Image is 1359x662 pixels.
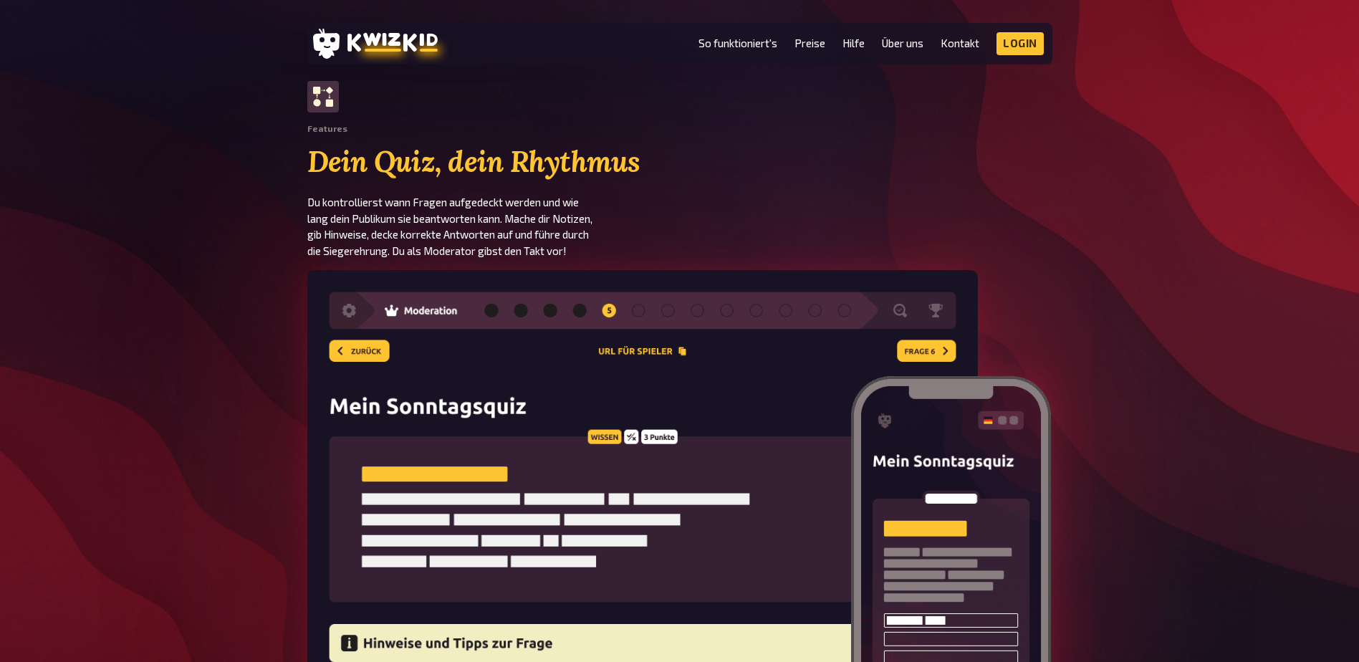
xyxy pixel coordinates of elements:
a: Kontakt [941,37,979,49]
h2: Dein Quiz, dein Rhythmus [307,145,680,178]
div: Features [307,124,347,134]
p: Du kontrollierst wann Fragen aufgedeckt werden und wie lang dein Publikum sie beantworten kann. M... [307,194,680,259]
a: Über uns [882,37,923,49]
a: Hilfe [842,37,865,49]
a: Preise [794,37,825,49]
a: Login [997,32,1044,55]
a: So funktioniert's [698,37,777,49]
